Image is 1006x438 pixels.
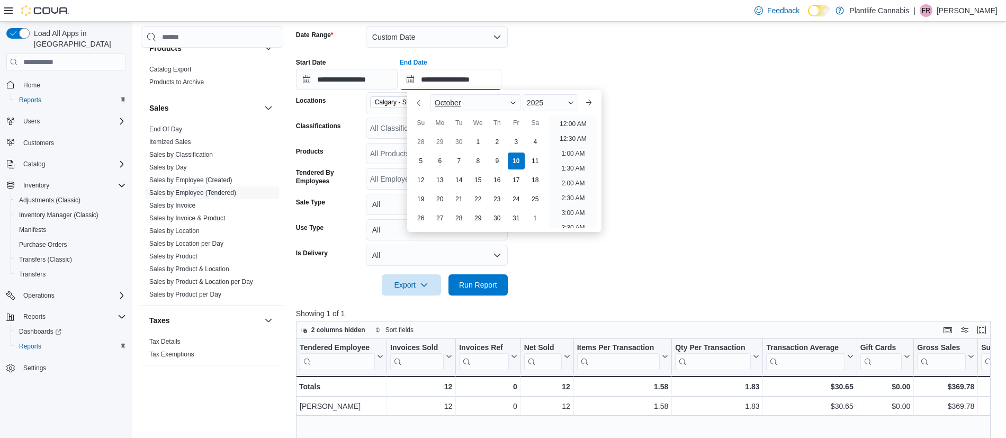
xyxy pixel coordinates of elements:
[19,342,41,351] span: Reports
[149,202,195,209] a: Sales by Invoice
[11,237,130,252] button: Purchase Orders
[149,291,221,298] a: Sales by Product per Day
[15,268,50,281] a: Transfers
[459,380,517,393] div: 0
[149,103,260,113] button: Sales
[489,153,506,169] div: day-9
[11,339,130,354] button: Reports
[508,133,525,150] div: day-3
[2,77,130,92] button: Home
[400,58,427,67] label: End Date
[432,172,448,189] div: day-13
[860,400,910,413] div: $0.00
[296,308,998,319] p: Showing 1 of 1
[300,343,375,353] div: Tendered Employee
[297,324,370,336] button: 2 columns hidden
[149,239,223,248] span: Sales by Location per Day
[15,340,126,353] span: Reports
[149,214,225,222] a: Sales by Invoice & Product
[149,125,182,133] span: End Of Day
[149,240,223,247] a: Sales by Location per Day
[524,343,561,370] div: Net Sold
[19,289,59,302] button: Operations
[937,4,998,17] p: [PERSON_NAME]
[675,380,759,393] div: 1.83
[524,400,570,413] div: 12
[508,114,525,131] div: Fr
[400,69,501,90] input: Press the down key to enter a popover containing a calendar. Press the escape key to close the po...
[459,343,508,370] div: Invoices Ref
[580,94,597,111] button: Next month
[451,191,468,208] div: day-21
[149,151,213,158] a: Sales by Classification
[2,178,130,193] button: Inventory
[577,343,660,353] div: Items Per Transaction
[557,177,589,190] li: 2:00 AM
[19,96,41,104] span: Reports
[470,114,487,131] div: We
[432,210,448,227] div: day-27
[149,150,213,159] span: Sales by Classification
[23,312,46,321] span: Reports
[15,325,66,338] a: Dashboards
[19,137,58,149] a: Customers
[19,136,126,149] span: Customers
[527,172,544,189] div: day-18
[19,158,126,171] span: Catalog
[527,210,544,227] div: day-1
[19,115,44,128] button: Users
[149,138,191,146] a: Itemized Sales
[149,43,260,53] button: Products
[366,245,508,266] button: All
[296,224,324,232] label: Use Type
[555,132,591,145] li: 12:30 AM
[149,78,204,86] span: Products to Archive
[149,265,229,273] span: Sales by Product & Location
[917,343,974,370] button: Gross Sales
[149,227,200,235] a: Sales by Location
[489,133,506,150] div: day-2
[149,338,181,345] a: Tax Details
[860,343,902,353] div: Gift Cards
[149,176,232,184] a: Sales by Employee (Created)
[432,153,448,169] div: day-6
[19,158,49,171] button: Catalog
[385,326,414,334] span: Sort fields
[149,337,181,346] span: Tax Details
[299,380,383,393] div: Totals
[149,290,221,299] span: Sales by Product per Day
[149,315,260,326] button: Taxes
[922,4,930,17] span: FR
[6,73,126,403] nav: Complex example
[917,400,974,413] div: $369.78
[523,94,578,111] div: Button. Open the year selector. 2025 is currently selected.
[508,153,525,169] div: day-10
[262,314,275,327] button: Taxes
[19,211,98,219] span: Inventory Manager (Classic)
[296,122,341,130] label: Classifications
[524,380,570,393] div: 12
[23,364,46,372] span: Settings
[366,26,508,48] button: Custom Date
[30,28,126,49] span: Load All Apps in [GEOGRAPHIC_DATA]
[262,102,275,114] button: Sales
[917,343,966,370] div: Gross Sales
[2,288,130,303] button: Operations
[448,274,508,296] button: Run Report
[557,147,589,160] li: 1:00 AM
[19,179,53,192] button: Inventory
[459,400,517,413] div: 0
[23,291,55,300] span: Operations
[11,208,130,222] button: Inventory Manager (Classic)
[15,94,126,106] span: Reports
[975,324,988,336] button: Enter fullscreen
[524,343,561,353] div: Net Sold
[311,326,365,334] span: 2 columns hidden
[527,153,544,169] div: day-11
[808,5,830,16] input: Dark Mode
[296,249,328,257] label: Is Delivery
[527,114,544,131] div: Sa
[577,400,669,413] div: 1.58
